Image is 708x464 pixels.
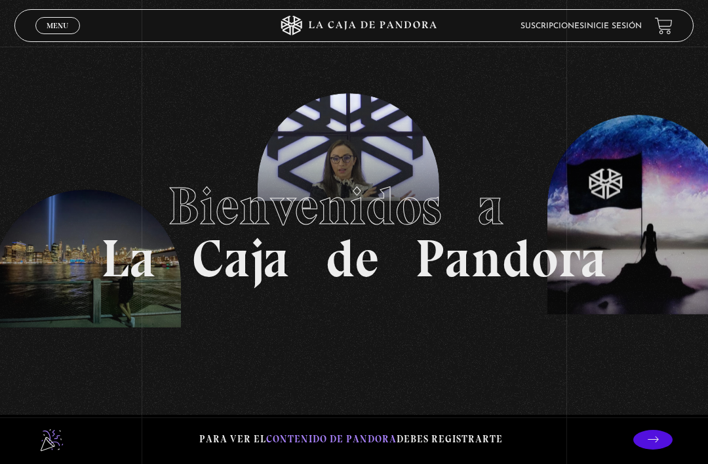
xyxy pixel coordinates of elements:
h1: La Caja de Pandora [101,180,607,285]
span: Menu [47,22,68,30]
a: Suscripciones [521,22,584,30]
p: Para ver el debes registrarte [199,431,503,448]
a: View your shopping cart [655,17,673,35]
span: contenido de Pandora [266,433,397,445]
span: Cerrar [43,33,73,42]
a: Inicie sesión [584,22,642,30]
span: Bienvenidos a [168,175,540,238]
